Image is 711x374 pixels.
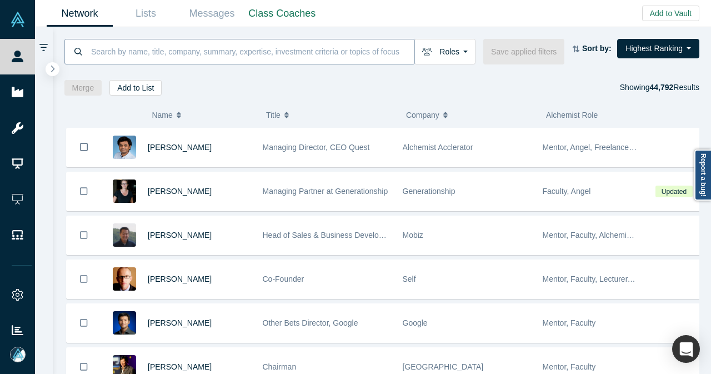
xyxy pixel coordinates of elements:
button: Bookmark [67,260,101,298]
img: Gnani Palanikumar's Profile Image [113,136,136,159]
button: Merge [64,80,102,96]
a: Network [47,1,113,27]
a: [PERSON_NAME] [148,362,212,371]
a: [PERSON_NAME] [148,143,212,152]
input: Search by name, title, company, summary, expertise, investment criteria or topics of focus [90,38,414,64]
span: Mentor, Faculty [543,318,596,327]
a: Class Coaches [245,1,319,27]
span: [GEOGRAPHIC_DATA] [403,362,484,371]
span: Mentor, Faculty [543,362,596,371]
div: Showing [620,80,699,96]
a: Messages [179,1,245,27]
a: Report a bug! [694,149,711,201]
span: Results [649,83,699,92]
button: Roles [414,39,475,64]
img: Steven Kan's Profile Image [113,311,136,335]
img: Robert Winder's Profile Image [113,267,136,291]
span: Mentor, Faculty, Alchemist 25 [543,231,644,240]
a: [PERSON_NAME] [148,231,212,240]
span: Alchemist Acclerator [403,143,473,152]
a: [PERSON_NAME] [148,275,212,283]
button: Add to List [109,80,162,96]
span: Title [266,103,281,127]
span: Co-Founder [263,275,304,283]
button: Bookmark [67,304,101,342]
button: Bookmark [67,172,101,211]
span: Google [403,318,428,327]
span: Company [406,103,439,127]
button: Save applied filters [483,39,564,64]
span: Managing Partner at Generationship [263,187,388,196]
img: Michael Chang's Profile Image [113,223,136,247]
span: Chairman [263,362,297,371]
span: Generationship [403,187,455,196]
span: Self [403,275,416,283]
img: Mia Scott's Account [10,347,26,362]
button: Name [152,103,254,127]
img: Rachel Chalmers's Profile Image [113,179,136,203]
button: Add to Vault [642,6,699,21]
button: Bookmark [67,216,101,255]
strong: 44,792 [649,83,673,92]
button: Highest Ranking [617,39,699,58]
strong: Sort by: [582,44,612,53]
button: Company [406,103,534,127]
span: Name [152,103,172,127]
span: Updated [655,186,692,197]
button: Bookmark [67,128,101,167]
a: [PERSON_NAME] [148,187,212,196]
span: Other Bets Director, Google [263,318,358,327]
a: Lists [113,1,179,27]
img: Alchemist Vault Logo [10,12,26,27]
span: Mobiz [403,231,423,240]
span: Head of Sales & Business Development (interim) [263,231,431,240]
span: Faculty, Angel [543,187,591,196]
a: [PERSON_NAME] [148,318,212,327]
span: Alchemist Role [546,111,598,119]
button: Title [266,103,394,127]
span: Managing Director, CEO Quest [263,143,370,152]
